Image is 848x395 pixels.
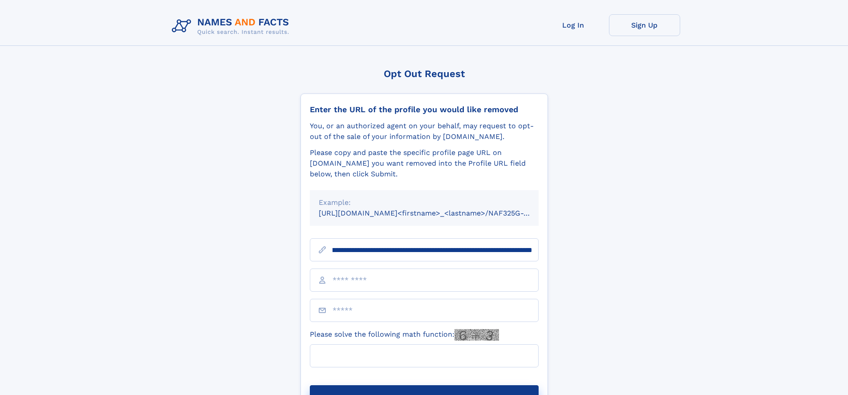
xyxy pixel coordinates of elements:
[609,14,680,36] a: Sign Up
[538,14,609,36] a: Log In
[319,209,556,217] small: [URL][DOMAIN_NAME]<firstname>_<lastname>/NAF325G-xxxxxxxx
[300,68,548,79] div: Opt Out Request
[310,147,539,179] div: Please copy and paste the specific profile page URL on [DOMAIN_NAME] you want removed into the Pr...
[310,105,539,114] div: Enter the URL of the profile you would like removed
[168,14,296,38] img: Logo Names and Facts
[319,197,530,208] div: Example:
[310,121,539,142] div: You, or an authorized agent on your behalf, may request to opt-out of the sale of your informatio...
[310,329,499,341] label: Please solve the following math function:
